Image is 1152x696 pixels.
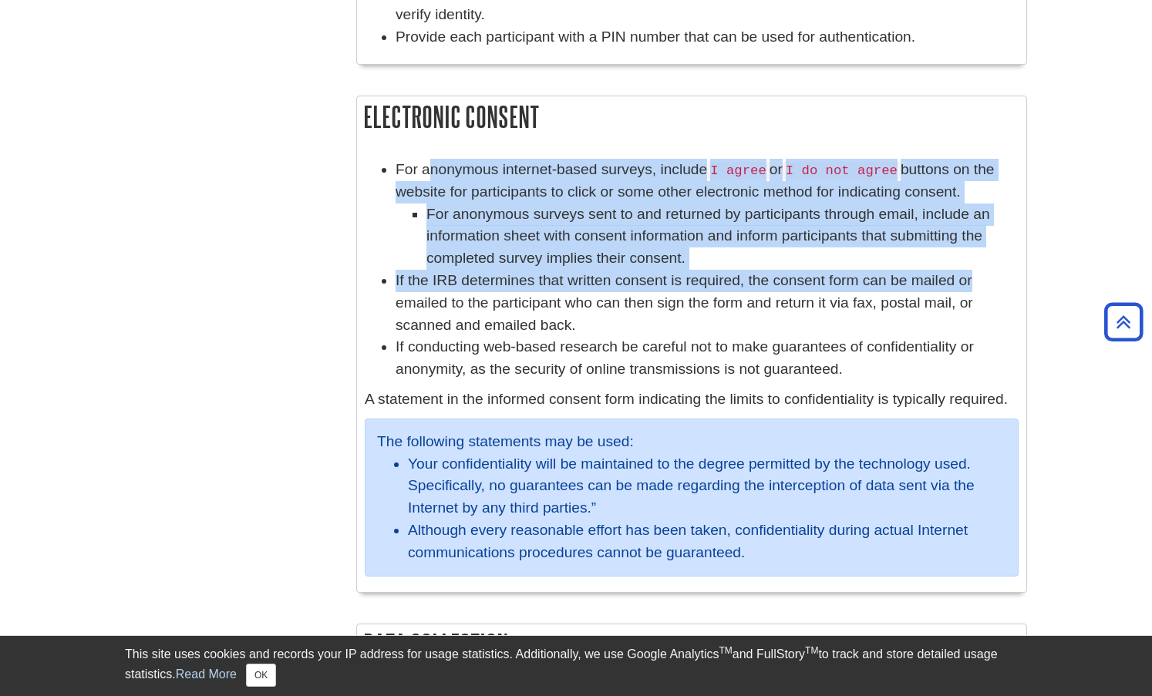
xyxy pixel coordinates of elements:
[783,162,901,180] code: I do not agree
[176,667,237,681] a: Read More
[396,159,1019,270] li: For anonymous internet-based surveys, include or buttons on the website for participants to click...
[125,645,1027,687] div: This site uses cookies and records your IP address for usage statistics. Additionally, we use Goo...
[357,624,1026,665] h2: Data Collection
[396,26,1019,49] li: Provide each participant with a PIN number that can be used for authentication.
[396,270,1019,336] li: If the IRB determines that written consent is required, the consent form can be mailed or emailed...
[357,96,1026,137] h2: Electronic Consent
[365,419,1019,577] div: The following statements may be used:
[365,388,1019,411] p: A statement in the informed consent form indicating the limits to confidentiality is typically re...
[396,336,1019,381] li: If conducting web-based research be careful not to make guarantees of confidentiality or anonymit...
[426,203,1019,270] li: For anonymous surveys sent to and returned by participants through email, include an information ...
[246,664,276,687] button: Close
[408,519,1006,564] li: Although every reasonable effort has been taken, confidentiality during actual Internet communica...
[805,645,818,656] sup: TM
[719,645,732,656] sup: TM
[1099,311,1148,332] a: Back to Top
[707,162,770,180] code: I agree
[408,453,1006,519] li: Your confidentiality will be maintained to the degree permitted by the technology used. Specifica...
